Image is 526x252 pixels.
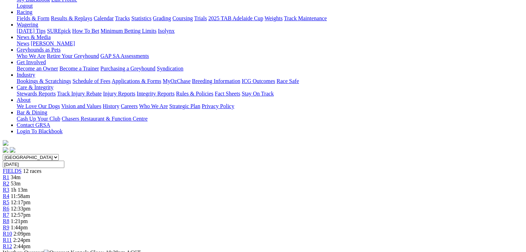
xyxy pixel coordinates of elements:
a: Schedule of Fees [72,78,110,84]
a: Applications & Forms [112,78,161,84]
a: R3 [3,187,9,193]
a: R12 [3,243,12,249]
div: Care & Integrity [17,91,523,97]
a: R8 [3,218,9,224]
span: 12 races [23,168,41,174]
a: R1 [3,174,9,180]
a: R2 [3,181,9,186]
a: Who We Are [17,53,46,59]
a: Wagering [17,22,38,28]
a: Isolynx [158,28,175,34]
span: 12:57pm [11,212,31,218]
span: 1:21pm [11,218,28,224]
a: Care & Integrity [17,84,54,90]
div: News & Media [17,40,523,47]
a: R5 [3,199,9,205]
div: Bar & Dining [17,116,523,122]
a: Who We Are [139,103,168,109]
a: Purchasing a Greyhound [100,66,155,71]
a: About [17,97,31,103]
img: twitter.svg [10,147,15,153]
a: Chasers Restaurant & Function Centre [62,116,147,122]
a: Vision and Values [61,103,101,109]
a: Trials [194,15,207,21]
div: Racing [17,15,523,22]
a: How To Bet [72,28,99,34]
a: News & Media [17,34,51,40]
a: Grading [153,15,171,21]
img: logo-grsa-white.png [3,140,8,146]
img: facebook.svg [3,147,8,153]
input: Select date [3,161,64,168]
a: Racing [17,9,32,15]
span: 2:44pm [14,243,31,249]
a: Results & Replays [51,15,92,21]
a: Contact GRSA [17,122,50,128]
a: Coursing [172,15,193,21]
a: Stewards Reports [17,91,56,97]
a: Get Involved [17,59,46,65]
a: R9 [3,224,9,230]
a: R4 [3,193,9,199]
a: SUREpick [47,28,71,34]
a: Careers [121,103,138,109]
span: 2:24pm [13,237,30,243]
a: Retire Your Greyhound [47,53,99,59]
a: Statistics [131,15,152,21]
a: Track Injury Rebate [57,91,102,97]
a: Fields & Form [17,15,49,21]
a: History [103,103,119,109]
a: Rules & Policies [176,91,213,97]
span: 12:17pm [11,199,31,205]
span: 1:44pm [11,224,28,230]
span: 2:09pm [14,231,31,237]
a: [PERSON_NAME] [31,40,75,46]
a: FIELDS [3,168,22,174]
span: 53m [11,181,21,186]
span: 12:33pm [11,206,31,212]
a: Breeding Information [192,78,240,84]
a: ICG Outcomes [242,78,275,84]
div: About [17,103,523,109]
a: We Love Our Dogs [17,103,60,109]
a: Integrity Reports [137,91,175,97]
a: 2025 TAB Adelaide Cup [208,15,263,21]
span: R11 [3,237,12,243]
a: Calendar [94,15,114,21]
a: Logout [17,3,33,9]
div: Industry [17,78,523,84]
div: Wagering [17,28,523,34]
a: Track Maintenance [284,15,327,21]
a: Weights [265,15,283,21]
div: Greyhounds as Pets [17,53,523,59]
a: Syndication [157,66,183,71]
span: 11:58am [11,193,30,199]
span: 34m [11,174,21,180]
a: Strategic Plan [169,103,200,109]
a: Race Safe [276,78,299,84]
a: Bookings & Scratchings [17,78,71,84]
a: [DATE] Tips [17,28,46,34]
div: Get Involved [17,66,523,72]
a: Become a Trainer [59,66,99,71]
a: News [17,40,29,46]
a: Stay On Track [242,91,274,97]
a: Fact Sheets [215,91,240,97]
a: Greyhounds as Pets [17,47,60,53]
a: R6 [3,206,9,212]
a: R10 [3,231,12,237]
a: R7 [3,212,9,218]
a: Privacy Policy [202,103,234,109]
a: Industry [17,72,35,78]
